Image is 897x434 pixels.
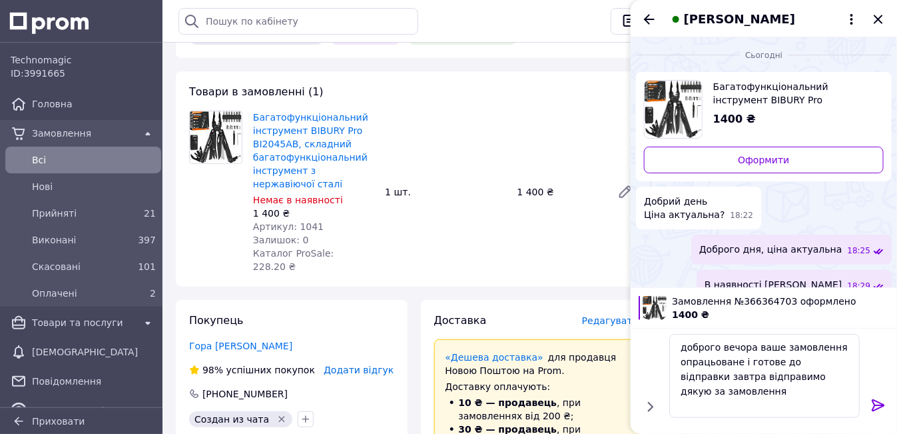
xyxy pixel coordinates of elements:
img: 6856986558_w100_h100_mnogofunktsionalnyj-instrument-bibury.jpg [643,296,667,320]
span: 10 ₴ — продавець [459,397,557,408]
span: Замовлення [32,127,135,140]
span: Багатофункціональний інструмент BIBURY Pro BI2045AB, складний багатофункціональний інструмент з н... [713,80,873,107]
span: Приховати [32,416,85,427]
a: Оформити [644,147,884,173]
span: Немає в наявності [253,195,343,205]
span: 1400 ₴ [713,113,756,125]
svg: Видалити мітку [276,414,287,425]
span: Повідомлення [32,375,156,388]
span: Создан из чата [194,414,269,425]
span: 397 [138,235,156,245]
div: 1 400 ₴ [512,183,607,201]
div: успішних покупок [189,363,315,377]
span: Добрий день Ціна актуальна? [644,195,725,221]
span: Каталог ProSale: 228.20 ₴ [253,248,334,272]
span: Скасовані [32,260,129,273]
span: Доброго дня, ціна актуальна [699,243,842,257]
div: 12.10.2025 [636,48,892,61]
span: Артикул: 1041 [253,221,324,232]
span: Прийняті [32,207,129,220]
img: 6856986558_w640_h640_mnogofunktsionalnyj-instrument-bibury.jpg [645,81,702,138]
span: 101 [138,261,156,272]
input: Пошук по кабінету [178,8,418,35]
button: Назад [641,11,657,27]
span: 21 [144,208,156,219]
textarea: доброго вечора ваше замовлення опрацьоване і готове до відправки завтра відправимо дякую за замов... [669,334,860,418]
div: [PHONE_NUMBER] [201,387,289,401]
div: Доставку оплачують: [446,380,628,393]
span: Виконані [32,233,129,247]
span: Доставка [434,314,487,327]
button: [PERSON_NAME] [668,11,860,28]
span: ID: 3991665 [11,68,65,79]
span: 1400 ₴ [672,309,709,320]
span: 2 [150,288,156,299]
span: Technomagic [11,53,156,67]
span: Оплачені [32,287,129,300]
span: 18:25 12.10.2025 [847,245,870,257]
a: «Дешева доставка» [446,352,543,363]
span: Покупець [189,314,244,327]
span: Замовлення №366364703 оформлено [672,295,889,308]
button: Показати кнопки [641,398,659,415]
span: Головна [32,97,156,111]
div: 1 шт. [380,183,511,201]
a: Редагувати [612,179,639,205]
span: Товари та послуги [32,316,135,329]
div: для продавця Новою Поштою на Prom. [446,351,628,377]
a: Гора [PERSON_NAME] [189,341,292,351]
span: Товари в замовленні (1) [189,85,324,98]
a: Багатофункціональний інструмент BIBURY Pro BI2045AB, складний багатофункціональний інструмент з н... [253,112,368,189]
div: 1 400 ₴ [253,207,374,220]
span: [DEMOGRAPHIC_DATA] [32,345,156,359]
span: Нові [32,180,156,193]
span: Залишок: 0 [253,235,309,245]
span: В наявності [PERSON_NAME] [705,278,842,292]
span: Каталог ProSale [32,404,135,417]
button: Закрити [870,11,886,27]
span: Всi [32,153,156,167]
a: Переглянути товар [644,80,884,139]
button: Чат [611,8,672,35]
span: Додати відгук [324,365,394,375]
span: Редагувати [582,315,639,326]
span: 98% [202,365,223,375]
span: 18:29 12.10.2025 [847,281,870,292]
img: Багатофункціональний інструмент BIBURY Pro BI2045AB, складний багатофункціональний інструмент з н... [190,111,242,163]
li: , при замовленнях від 200 ₴; [446,396,628,423]
span: 18:22 12.10.2025 [730,210,753,221]
span: Сьогодні [740,50,788,61]
span: [PERSON_NAME] [684,11,795,28]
